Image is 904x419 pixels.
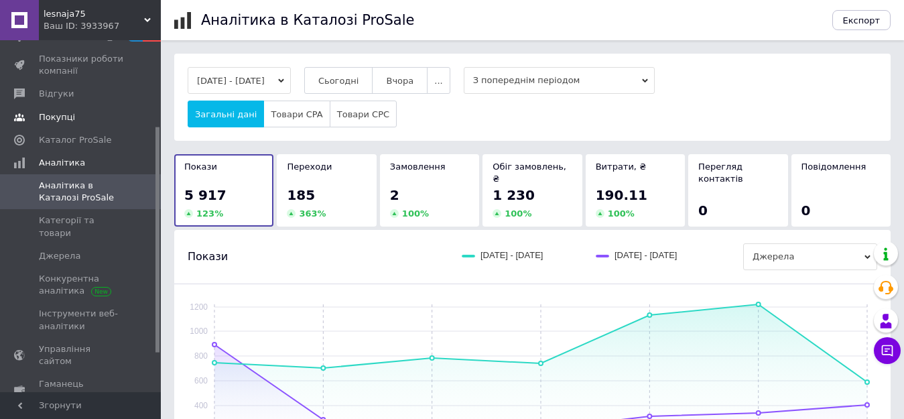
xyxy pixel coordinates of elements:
span: Відгуки [39,88,74,100]
span: Покупці [39,111,75,123]
button: Вчора [372,67,428,94]
button: Сьогодні [304,67,373,94]
h1: Аналітика в Каталозі ProSale [201,12,414,28]
span: Джерела [743,243,877,270]
span: 5 917 [184,187,227,203]
button: [DATE] - [DATE] [188,67,291,94]
span: Переходи [287,162,332,172]
span: Сьогодні [318,76,359,86]
span: Каталог ProSale [39,134,111,146]
button: Експорт [832,10,891,30]
span: 363 % [299,208,326,219]
span: 100 % [402,208,429,219]
button: ... [427,67,450,94]
span: З попереднім періодом [464,67,655,94]
span: Витрати, ₴ [596,162,647,172]
span: 0 [801,202,811,219]
text: 800 [194,351,208,361]
span: lesnaja75 [44,8,144,20]
span: Вчора [386,76,413,86]
span: Замовлення [390,162,446,172]
span: Обіг замовлень, ₴ [493,162,566,184]
button: Чат з покупцем [874,337,901,364]
button: Товари CPC [330,101,397,127]
span: Показники роботи компанії [39,53,124,77]
span: Категорії та товари [39,215,124,239]
button: Товари CPA [263,101,330,127]
span: 185 [287,187,315,203]
button: Загальні дані [188,101,264,127]
span: 190.11 [596,187,647,203]
span: Покази [188,249,228,264]
text: 600 [194,376,208,385]
span: Повідомлення [801,162,866,172]
span: Загальні дані [195,109,257,119]
text: 1000 [190,326,208,336]
span: Інструменти веб-аналітики [39,308,124,332]
span: Джерела [39,250,80,262]
span: 1 230 [493,187,535,203]
span: 123 % [196,208,223,219]
span: ... [434,76,442,86]
span: 2 [390,187,399,203]
span: Гаманець компанії [39,378,124,402]
span: 0 [698,202,708,219]
div: Ваш ID: 3933967 [44,20,161,32]
text: 1200 [190,302,208,312]
text: 400 [194,401,208,410]
span: Аналітика [39,157,85,169]
span: Товари CPA [271,109,322,119]
span: Управління сайтом [39,343,124,367]
span: Конкурентна аналітика [39,273,124,297]
span: 100 % [505,208,531,219]
span: Перегляд контактів [698,162,743,184]
span: Товари CPC [337,109,389,119]
span: Експорт [843,15,881,25]
span: Аналітика в Каталозі ProSale [39,180,124,204]
span: 100 % [608,208,635,219]
span: Покази [184,162,217,172]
